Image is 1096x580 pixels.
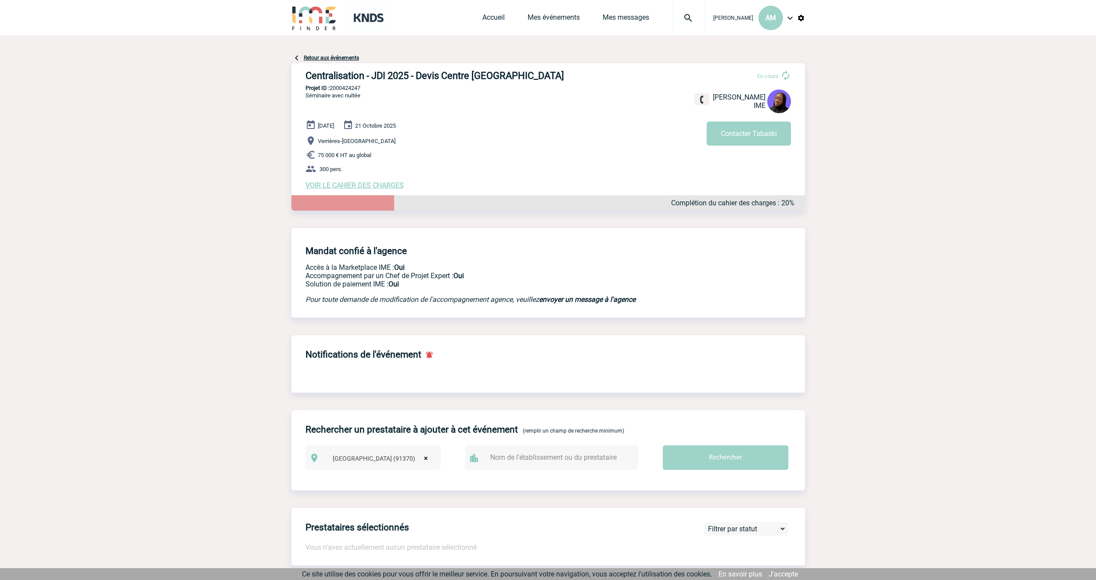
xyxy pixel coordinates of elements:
[305,349,421,360] h4: Notifications de l'événement
[388,280,399,288] b: Oui
[767,90,791,113] img: 131349-0.png
[329,452,437,465] span: Verrières-le-Buisson (91370)
[305,70,569,81] h3: Centralisation - JDI 2025 - Devis Centre [GEOGRAPHIC_DATA]
[305,424,518,435] h4: Rechercher un prestataire à ajouter à cet événement
[424,452,428,465] span: ×
[318,152,371,158] span: 75 000 € HT au global
[305,181,404,190] a: VOIR LE CAHIER DES CHARGES
[488,451,624,464] input: Nom de l'établissement ou du prestataire
[528,13,580,25] a: Mes événements
[305,246,407,256] h4: Mandat confié à l'agence
[305,85,330,91] b: Projet ID :
[305,280,670,288] p: Conformité aux process achat client, Prise en charge de la facturation, Mutualisation de plusieur...
[305,263,670,272] p: Accès à la Marketplace IME :
[394,263,405,272] b: Oui
[482,13,505,25] a: Accueil
[318,138,395,144] span: Verrières-[GEOGRAPHIC_DATA]
[355,122,396,129] span: 21 Octobre 2025
[304,55,359,61] a: Retour aux événements
[603,13,649,25] a: Mes messages
[713,93,765,101] span: [PERSON_NAME]
[707,122,791,146] button: Contacter Tabaski
[765,14,776,22] span: AM
[754,101,765,110] span: IME
[453,272,464,280] b: Oui
[757,73,779,79] span: En cours
[719,570,762,578] a: En savoir plus
[291,85,805,91] p: 2000424247
[769,570,798,578] a: J'accepte
[305,543,805,551] p: Vous n'avez actuellement aucun prestataire sélectionné
[291,5,337,30] img: IME-Finder
[713,15,753,21] span: [PERSON_NAME]
[302,570,712,578] span: Ce site utilise des cookies pour vous offrir le meilleur service. En poursuivant votre navigation...
[305,92,360,99] span: Séminaire avec nuitée
[318,122,334,129] span: [DATE]
[539,295,636,304] a: envoyer un message à l'agence
[305,295,636,304] em: Pour toute demande de modification de l'accompagnement agence, veuillez
[523,428,624,434] span: (remplir un champ de recherche minimum)
[305,272,670,280] p: Prestation payante
[698,96,706,104] img: fixe.png
[305,522,409,533] h4: Prestataires sélectionnés
[320,166,342,172] span: 300 pers.
[663,445,788,470] input: Rechercher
